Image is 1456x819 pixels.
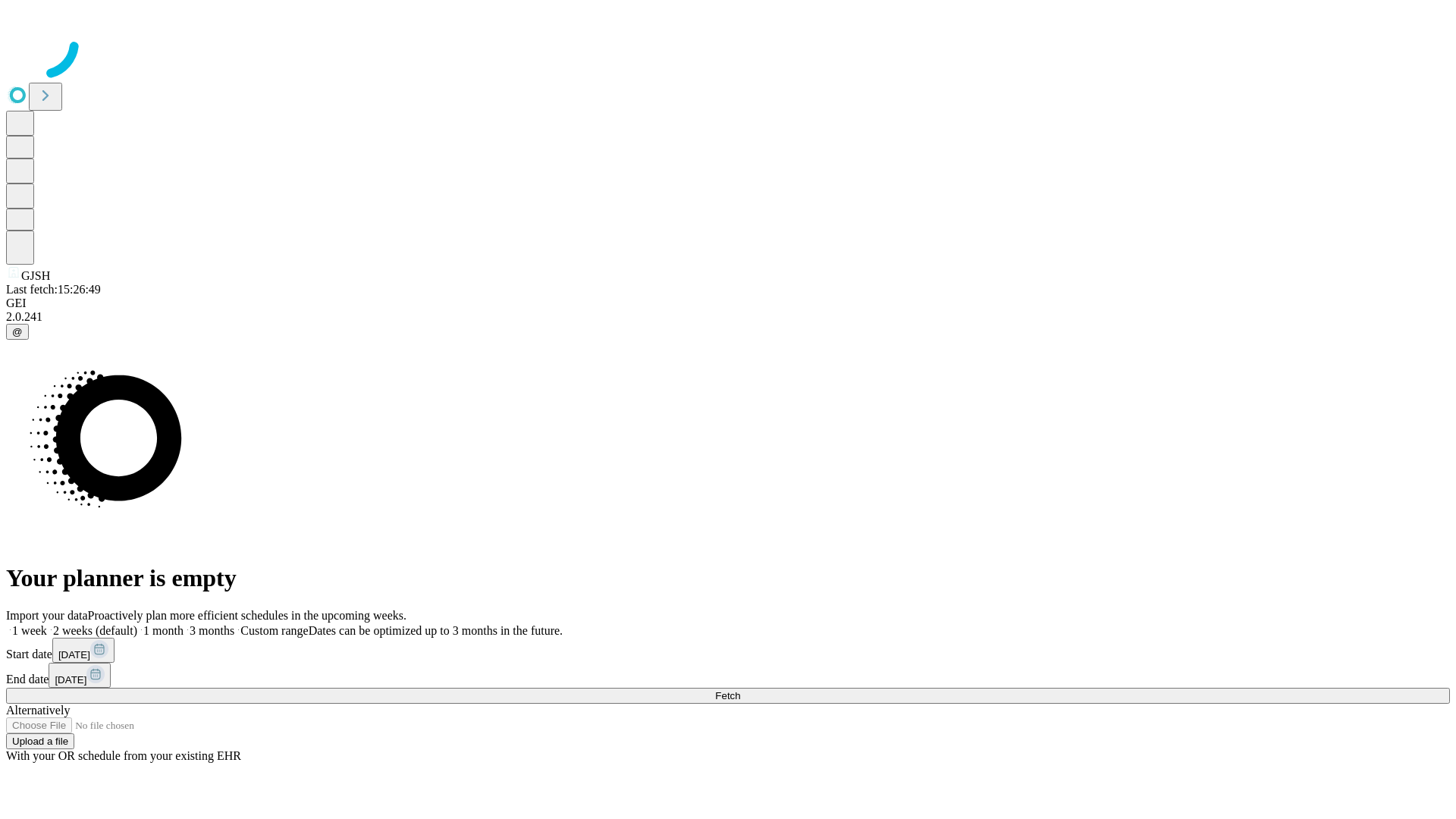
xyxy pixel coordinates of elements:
[6,638,1450,663] div: Start date
[6,609,88,622] span: Import your data
[6,324,29,340] button: @
[21,269,50,282] span: GJSH
[6,749,241,762] span: With your OR schedule from your existing EHR
[52,638,115,663] button: [DATE]
[49,663,111,688] button: [DATE]
[6,297,1450,310] div: GEI
[58,649,90,661] span: [DATE]
[6,688,1450,704] button: Fetch
[6,564,1450,592] h1: Your planner is empty
[88,609,406,622] span: Proactively plan more efficient schedules in the upcoming weeks.
[53,624,137,637] span: 2 weeks (default)
[55,674,86,686] span: [DATE]
[12,326,23,337] span: @
[143,624,184,637] span: 1 month
[6,704,70,717] span: Alternatively
[715,690,740,701] span: Fetch
[6,663,1450,688] div: End date
[12,624,47,637] span: 1 week
[190,624,234,637] span: 3 months
[309,624,563,637] span: Dates can be optimized up to 3 months in the future.
[240,624,308,637] span: Custom range
[6,283,101,296] span: Last fetch: 15:26:49
[6,310,1450,324] div: 2.0.241
[6,733,74,749] button: Upload a file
